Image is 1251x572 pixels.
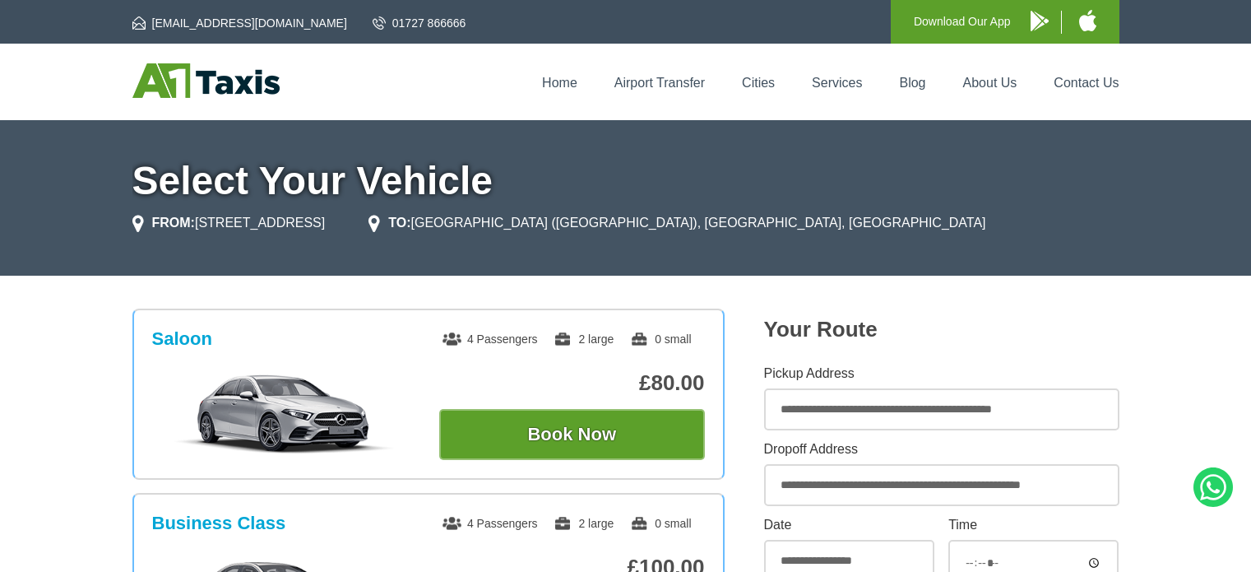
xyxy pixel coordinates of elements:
span: 4 Passengers [442,333,538,346]
p: Download Our App [914,12,1011,32]
img: A1 Taxis iPhone App [1079,10,1096,31]
a: Airport Transfer [614,76,705,90]
a: About Us [963,76,1017,90]
img: Saloon [160,373,408,455]
span: 0 small [630,333,691,346]
h2: Your Route [764,317,1119,342]
h1: Select Your Vehicle [132,161,1119,201]
h3: Saloon [152,328,212,350]
label: Dropoff Address [764,443,1119,456]
a: Contact Us [1054,76,1119,90]
strong: TO: [388,216,410,230]
a: Blog [899,76,925,90]
h3: Business Class [152,513,286,534]
span: 4 Passengers [442,517,538,530]
img: A1 Taxis St Albans LTD [132,63,280,98]
li: [STREET_ADDRESS] [132,213,326,233]
span: 0 small [630,517,691,530]
a: 01727 866666 [373,15,466,31]
label: Date [764,519,934,532]
img: A1 Taxis Android App [1031,11,1049,31]
li: [GEOGRAPHIC_DATA] ([GEOGRAPHIC_DATA]), [GEOGRAPHIC_DATA], [GEOGRAPHIC_DATA] [368,213,985,233]
label: Time [948,519,1119,532]
span: 2 large [554,517,614,530]
a: Cities [742,76,775,90]
a: [EMAIL_ADDRESS][DOMAIN_NAME] [132,15,347,31]
p: £80.00 [439,370,705,396]
label: Pickup Address [764,367,1119,380]
button: Book Now [439,409,705,460]
strong: FROM: [152,216,195,230]
a: Home [542,76,577,90]
a: Services [812,76,862,90]
span: 2 large [554,333,614,346]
